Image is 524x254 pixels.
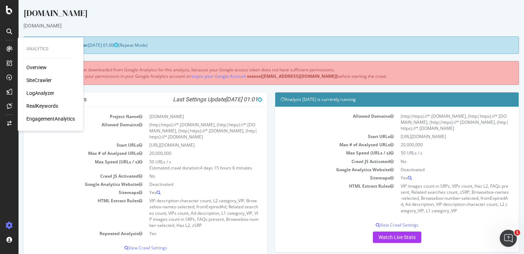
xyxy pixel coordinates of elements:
td: Start URLs [11,141,127,149]
div: (Repeat Mode) [5,36,500,54]
div: [DOMAIN_NAME] [5,7,500,22]
td: Google Analytics Website [262,166,379,174]
a: Watch Live Stats [354,232,403,243]
td: Repeated Analysis [11,229,127,238]
td: Sitemaps [262,174,379,182]
td: Deactivated [379,166,495,174]
td: Yes [127,188,244,197]
a: Overview [26,64,47,71]
td: 20,000,000 [379,141,495,149]
td: No [379,157,495,166]
td: Max # of Analysed URLs [11,149,127,157]
h4: Project Global Settings [11,96,243,103]
td: Allowed Domains [11,121,127,141]
td: Start URLs [262,132,379,141]
td: Project Name [11,112,127,121]
td: VIP description character count, L2 category_VIP, Browsebox-names-selected, fromExpiredAd, Relate... [127,197,244,229]
h4: Analysis [DATE] is currently running [262,96,495,103]
td: Max Speed (URLs / s) [262,149,379,157]
span: 4 days 15 hours 6 minutes [181,165,233,171]
a: resync your Google Account [172,73,227,79]
td: (http|https)://*.[DOMAIN_NAME], (http|https)://*.[DOMAIN_NAME], (http|https)://*.[DOMAIN_NAME], (... [127,121,244,141]
a: SiteCrawler [26,77,52,84]
td: Deactivated [127,180,244,188]
td: [DOMAIN_NAME] [127,112,244,121]
div: [DOMAIN_NAME] [5,22,500,29]
p: View Crawl Settings [11,245,243,251]
a: LogAnalyzer [26,90,54,97]
iframe: Intercom live chat [500,230,517,247]
td: HTML Extract Rules [11,197,127,229]
div: Visit information will not be downloaded from Google Analytics for this analysis, because your Go... [5,61,500,85]
td: Max Speed (URLs / s) [11,158,127,172]
td: [URL][DOMAIN_NAME] [379,132,495,141]
span: [DATE] 01:00 [70,42,100,48]
span: [DATE] 01:01 [207,96,243,103]
td: Yes [127,229,244,238]
td: Crawl JS Activated [11,172,127,180]
div: Analytics [26,46,75,52]
td: Sitemaps [11,188,127,197]
a: RealKeywords [26,102,58,110]
td: HTML Extract Rules [262,182,379,215]
td: No [127,172,244,180]
td: (http|https)://*.[DOMAIN_NAME], (http|https)://*.[DOMAIN_NAME], (http|https)://*.[DOMAIN_NAME], (... [379,112,495,132]
a: EngagementAnalytics [26,115,75,122]
td: [URL][DOMAIN_NAME] [127,141,244,149]
td: Yes [379,174,495,182]
span: 1 [514,230,520,235]
td: 50 URLs / s [379,149,495,157]
b: esteve[[EMAIL_ADDRESS][DOMAIN_NAME]] [228,73,319,79]
td: Google Analytics Website [11,180,127,188]
i: Last Settings Update [154,96,243,103]
td: VIP images count in SRPs, VIPs count, Has L2, FAQs present, Related searches count, zSRP, Browseb... [379,182,495,215]
strong: Next Launch Scheduled for: [11,42,70,48]
td: Max # of Analysed URLs [262,141,379,149]
p: View Crawl Settings [262,222,495,228]
td: Crawl JS Activated [262,157,379,166]
td: 50 URLs / s Estimated crawl duration: [127,158,244,172]
td: Allowed Domains [262,112,379,132]
td: 20,000,000 [127,149,244,157]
